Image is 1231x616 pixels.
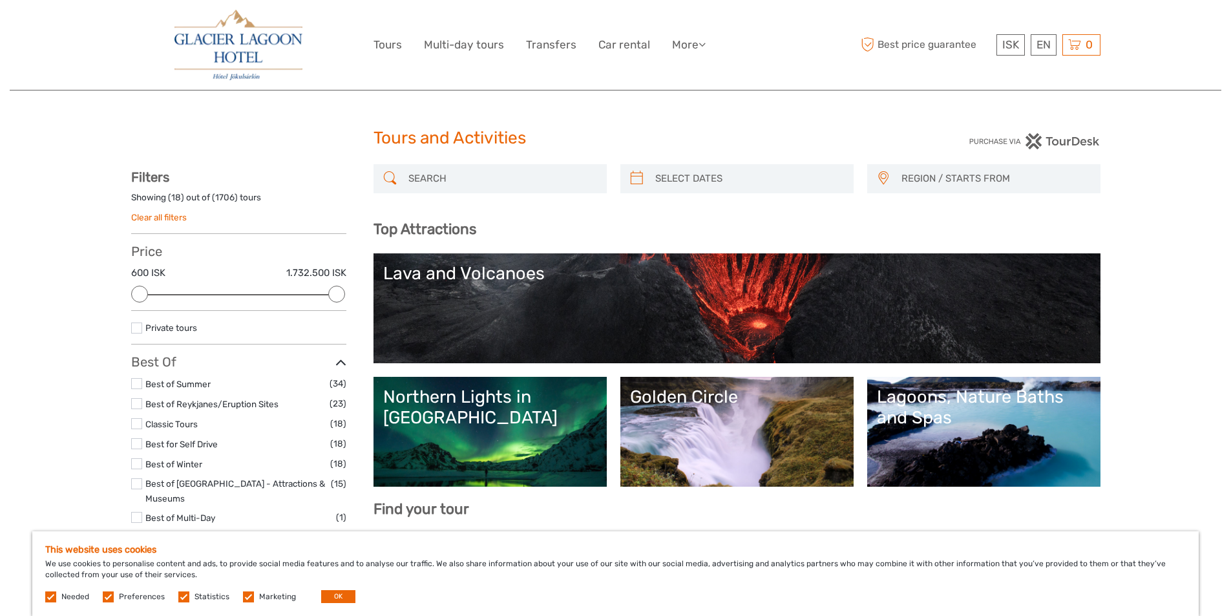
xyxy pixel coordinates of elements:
[383,387,597,477] a: Northern Lights in [GEOGRAPHIC_DATA]
[330,456,346,471] span: (18)
[149,20,164,36] button: Open LiveChat chat widget
[383,387,597,429] div: Northern Lights in [GEOGRAPHIC_DATA]
[424,36,504,54] a: Multi-day tours
[195,591,229,602] label: Statistics
[1002,38,1019,51] span: ISK
[896,168,1094,189] button: REGION / STARTS FROM
[672,36,706,54] a: More
[630,387,844,477] a: Golden Circle
[858,34,993,56] span: Best price guarantee
[131,354,346,370] h3: Best Of
[145,399,279,409] a: Best of Reykjanes/Eruption Sites
[330,436,346,451] span: (18)
[877,387,1091,429] div: Lagoons, Nature Baths and Spas
[119,591,165,602] label: Preferences
[145,379,211,389] a: Best of Summer
[336,510,346,525] span: (1)
[259,591,296,602] label: Marketing
[1031,34,1057,56] div: EN
[61,591,89,602] label: Needed
[374,128,858,149] h1: Tours and Activities
[131,244,346,259] h3: Price
[330,396,346,411] span: (23)
[403,167,600,190] input: SEARCH
[1084,38,1095,51] span: 0
[174,10,302,80] img: 2790-86ba44ba-e5e5-4a53-8ab7-28051417b7bc_logo_big.jpg
[383,263,1091,284] div: Lava and Volcanoes
[383,263,1091,354] a: Lava and Volcanoes
[215,191,235,204] label: 1706
[526,36,576,54] a: Transfers
[145,513,215,523] a: Best of Multi-Day
[32,531,1199,616] div: We use cookies to personalise content and ads, to provide social media features and to analyse ou...
[630,387,844,407] div: Golden Circle
[145,478,325,504] a: Best of [GEOGRAPHIC_DATA] - Attractions & Museums
[374,500,469,518] b: Find your tour
[145,419,198,429] a: Classic Tours
[321,590,355,603] button: OK
[374,220,476,238] b: Top Attractions
[330,376,346,391] span: (34)
[331,476,346,491] span: (15)
[45,544,1186,555] h5: This website uses cookies
[131,266,165,280] label: 600 ISK
[877,387,1091,477] a: Lagoons, Nature Baths and Spas
[330,416,346,431] span: (18)
[374,36,402,54] a: Tours
[969,133,1100,149] img: PurchaseViaTourDesk.png
[18,23,146,33] p: We're away right now. Please check back later!
[131,191,346,211] div: Showing ( ) out of ( ) tours
[145,323,197,333] a: Private tours
[650,167,847,190] input: SELECT DATES
[286,266,346,280] label: 1.732.500 ISK
[145,439,218,449] a: Best for Self Drive
[131,212,187,222] a: Clear all filters
[598,36,650,54] a: Car rental
[171,191,181,204] label: 18
[131,169,169,185] strong: Filters
[145,459,202,469] a: Best of Winter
